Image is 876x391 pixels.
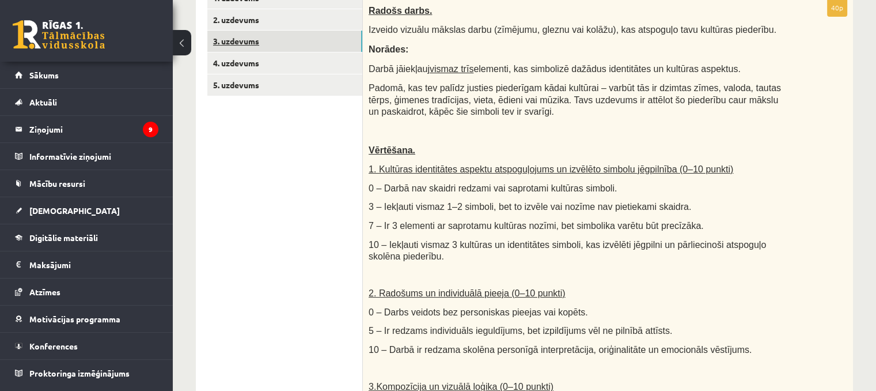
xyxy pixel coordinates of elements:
a: Maksājumi [15,251,158,278]
span: Radošs darbs. [369,6,432,16]
span: Digitālie materiāli [29,232,98,243]
a: Konferences [15,333,158,359]
span: 1. Kultūras identitātes aspektu atspoguļojums un izvēlēto simbolu jēgpilnība (0–10 punkti) [369,164,733,174]
a: 2. uzdevums [207,9,362,31]
a: Rīgas 1. Tālmācības vidusskola [13,20,105,49]
i: 9 [143,122,158,137]
a: Proktoringa izmēģinājums [15,360,158,386]
a: [DEMOGRAPHIC_DATA] [15,197,158,224]
span: Izveido vizuālu mākslas darbu (zīmējumu, gleznu vai kolāžu), kas atspoguļo tavu kultūras piederību. [369,25,776,35]
span: 2. Radošums un individuālā pieeja (0–10 punkti) [369,288,566,298]
a: Digitālie materiāli [15,224,158,251]
a: 4. uzdevums [207,52,362,74]
span: Padomā, kas tev palīdz justies piederīgam kādai kultūrai – varbūt tās ir dzimtas zīmes, valoda, t... [369,83,781,116]
span: 5 – Ir redzams individuāls ieguldījums, bet izpildījums vēl ne pilnībā attīsts. [369,326,672,336]
legend: Maksājumi [29,251,158,278]
span: Motivācijas programma [29,314,120,324]
a: Mācību resursi [15,170,158,197]
a: Informatīvie ziņojumi [15,143,158,170]
span: Mācību resursi [29,178,85,189]
span: Norādes: [369,44,408,54]
span: 0 – Darbā nav skaidri redzami vai saprotami kultūras simboli. [369,183,617,193]
a: Ziņojumi9 [15,116,158,142]
span: 7 – Ir 3 elementi ar saprotamu kultūras nozīmi, bet simbolika varētu būt precīzāka. [369,221,704,231]
a: Atzīmes [15,279,158,305]
a: Aktuāli [15,89,158,115]
span: 3 – Iekļauti vismaz 1–2 simboli, bet to izvēle vai nozīme nav pietiekami skaidra. [369,202,691,212]
span: 10 – Iekļauti vismaz 3 kultūras un identitātes simboli, kas izvēlēti jēgpilni un pārliecinoši ats... [369,240,766,262]
span: Darbā jāiekļauj elementi, kas simbolizē dažādus identitātes un kultūras aspektus. [369,64,741,74]
a: 3. uzdevums [207,31,362,52]
a: Sākums [15,62,158,88]
u: vismaz trīs [430,64,473,74]
span: Aktuāli [29,97,57,107]
body: Editor, wiswyg-editor-user-answer-47433995802220 [12,12,466,24]
a: Motivācijas programma [15,306,158,332]
span: [DEMOGRAPHIC_DATA] [29,205,120,216]
span: Atzīmes [29,287,60,297]
span: Konferences [29,341,78,351]
span: Proktoringa izmēģinājums [29,368,130,378]
span: Vērtēšana. [369,145,415,155]
legend: Ziņojumi [29,116,158,142]
legend: Informatīvie ziņojumi [29,143,158,170]
a: 5. uzdevums [207,74,362,96]
span: Sākums [29,70,59,80]
span: 0 – Darbs veidots bez personiskas pieejas vai kopēts. [369,307,588,317]
span: 10 – Darbā ir redzama skolēna personīgā interpretācija, oriģinalitāte un emocionāls vēstījums. [369,345,752,355]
